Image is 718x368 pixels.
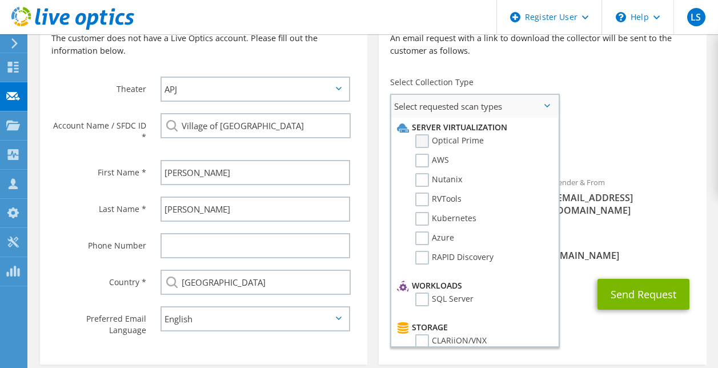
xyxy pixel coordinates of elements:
label: CLARiiON/VNX [415,334,487,348]
label: AWS [415,154,449,167]
span: LS [687,8,705,26]
div: CC & Reply To [379,228,706,267]
li: Server Virtualization [394,121,552,134]
label: Kubernetes [415,212,476,226]
label: Phone Number [51,233,146,251]
button: Send Request [597,279,689,310]
svg: \n [616,12,626,22]
label: Account Name / SFDC ID * [51,113,146,143]
label: Country * [51,270,146,288]
span: Select requested scan types [391,95,558,118]
label: RVTools [415,193,462,206]
label: First Name * [51,160,146,178]
label: Optical Prime [415,134,484,148]
label: Theater [51,77,146,95]
div: To [379,170,543,222]
label: Nutanix [415,173,462,187]
li: Storage [394,321,552,334]
label: Select Collection Type [390,77,474,88]
div: Requested Collections [379,122,706,165]
label: Preferred Email Language [51,306,146,336]
label: Azure [415,231,454,245]
label: RAPID Discovery [415,251,494,265]
p: An email request with a link to download the collector will be sent to the customer as follows. [390,32,695,57]
label: Last Name * [51,197,146,215]
div: Sender & From [543,170,707,222]
label: SQL Server [415,293,474,306]
p: The customer does not have a Live Optics account. Please fill out the information below. [51,32,356,57]
span: [EMAIL_ADDRESS][DOMAIN_NAME] [554,191,695,217]
li: Workloads [394,279,552,293]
